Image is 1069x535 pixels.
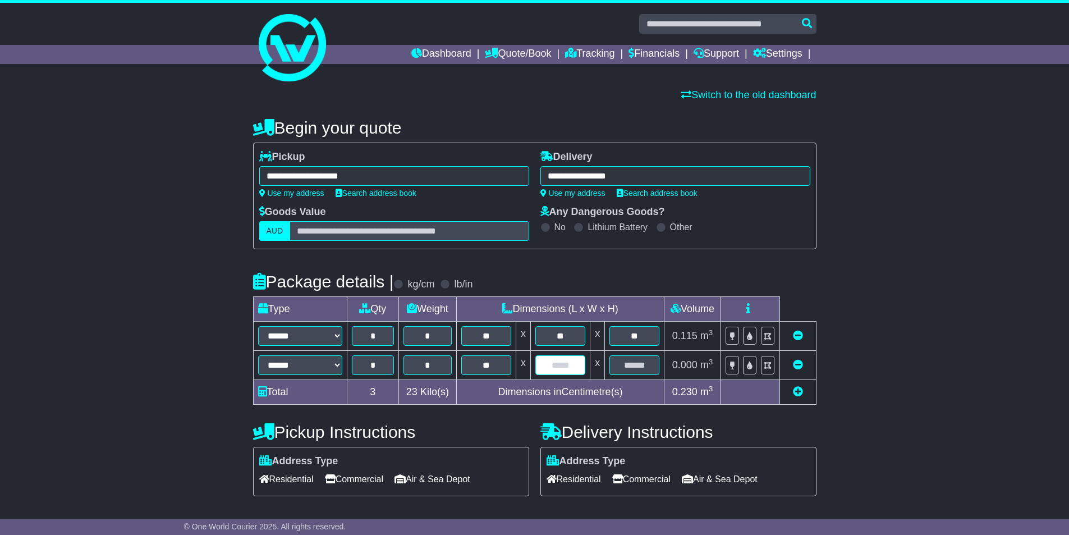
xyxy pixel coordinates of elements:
[347,380,399,405] td: 3
[399,380,457,405] td: Kilo(s)
[700,359,713,371] span: m
[253,118,816,137] h4: Begin your quote
[700,386,713,397] span: m
[184,522,346,531] span: © One World Courier 2025. All rights reserved.
[617,189,698,198] a: Search address book
[454,278,472,291] label: lb/in
[253,297,347,322] td: Type
[411,45,471,64] a: Dashboard
[253,272,394,291] h4: Package details |
[793,359,803,371] a: Remove this item
[670,222,692,232] label: Other
[540,151,593,163] label: Delivery
[325,470,383,488] span: Commercial
[612,470,671,488] span: Commercial
[406,386,417,397] span: 23
[672,330,698,341] span: 0.115
[700,330,713,341] span: m
[753,45,802,64] a: Settings
[456,297,664,322] td: Dimensions (L x W x H)
[516,322,530,351] td: x
[456,380,664,405] td: Dimensions in Centimetre(s)
[547,455,626,468] label: Address Type
[540,189,605,198] a: Use my address
[709,385,713,393] sup: 3
[709,358,713,366] sup: 3
[672,359,698,371] span: 0.000
[259,221,291,241] label: AUD
[590,351,605,380] td: x
[407,278,434,291] label: kg/cm
[628,45,680,64] a: Financials
[253,380,347,405] td: Total
[259,189,324,198] a: Use my address
[253,423,529,441] h4: Pickup Instructions
[565,45,614,64] a: Tracking
[259,151,305,163] label: Pickup
[394,470,470,488] span: Air & Sea Depot
[485,45,551,64] a: Quote/Book
[694,45,739,64] a: Support
[793,386,803,397] a: Add new item
[336,189,416,198] a: Search address book
[259,206,326,218] label: Goods Value
[347,297,399,322] td: Qty
[588,222,648,232] label: Lithium Battery
[590,322,605,351] td: x
[681,89,816,100] a: Switch to the old dashboard
[399,297,457,322] td: Weight
[547,470,601,488] span: Residential
[793,330,803,341] a: Remove this item
[682,470,758,488] span: Air & Sea Depot
[259,455,338,468] label: Address Type
[709,328,713,337] sup: 3
[554,222,566,232] label: No
[540,206,665,218] label: Any Dangerous Goods?
[259,470,314,488] span: Residential
[664,297,721,322] td: Volume
[540,423,816,441] h4: Delivery Instructions
[672,386,698,397] span: 0.230
[516,351,530,380] td: x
